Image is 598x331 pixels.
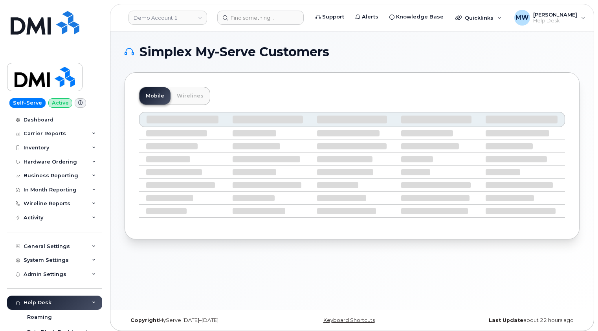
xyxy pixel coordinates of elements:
[139,46,329,58] span: Simplex My-Serve Customers
[489,317,523,323] strong: Last Update
[125,317,276,324] div: MyServe [DATE]–[DATE]
[139,87,171,105] a: Mobile
[130,317,159,323] strong: Copyright
[323,317,375,323] a: Keyboard Shortcuts
[171,87,210,105] a: Wirelines
[428,317,580,324] div: about 22 hours ago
